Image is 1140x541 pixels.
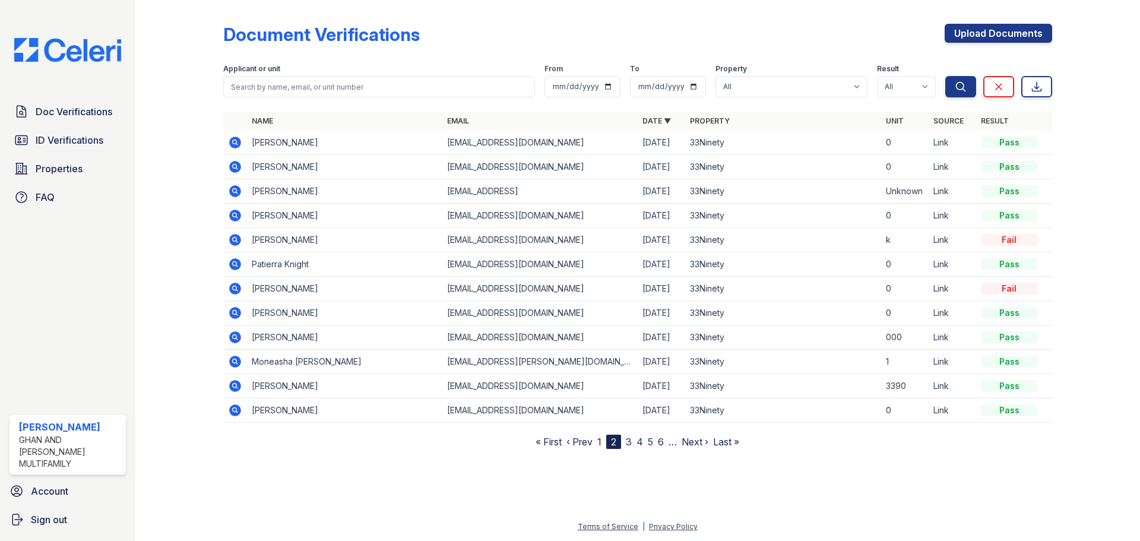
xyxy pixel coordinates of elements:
[981,161,1038,173] div: Pass
[223,76,535,97] input: Search by name, email, or unit number
[638,374,685,398] td: [DATE]
[642,522,645,531] div: |
[247,204,442,228] td: [PERSON_NAME]
[36,133,103,147] span: ID Verifications
[9,185,126,209] a: FAQ
[442,155,638,179] td: [EMAIL_ADDRESS][DOMAIN_NAME]
[247,277,442,301] td: [PERSON_NAME]
[638,301,685,325] td: [DATE]
[929,252,976,277] td: Link
[886,116,904,125] a: Unit
[682,436,708,448] a: Next ›
[929,155,976,179] td: Link
[929,204,976,228] td: Link
[929,179,976,204] td: Link
[981,307,1038,319] div: Pass
[247,374,442,398] td: [PERSON_NAME]
[715,64,747,74] label: Property
[685,301,881,325] td: 33Ninety
[881,155,929,179] td: 0
[247,350,442,374] td: Moneasha [PERSON_NAME]
[247,131,442,155] td: [PERSON_NAME]
[638,204,685,228] td: [DATE]
[247,252,442,277] td: Patierra Knight
[31,484,68,498] span: Account
[252,116,273,125] a: Name
[544,64,563,74] label: From
[981,234,1038,246] div: Fail
[929,131,976,155] td: Link
[636,436,643,448] a: 4
[247,228,442,252] td: [PERSON_NAME]
[929,325,976,350] td: Link
[981,210,1038,222] div: Pass
[658,436,664,448] a: 6
[685,374,881,398] td: 33Ninety
[442,131,638,155] td: [EMAIL_ADDRESS][DOMAIN_NAME]
[578,522,638,531] a: Terms of Service
[606,435,621,449] div: 2
[36,190,55,204] span: FAQ
[638,350,685,374] td: [DATE]
[713,436,739,448] a: Last »
[19,420,121,434] div: [PERSON_NAME]
[685,252,881,277] td: 33Ninety
[5,508,131,531] button: Sign out
[638,252,685,277] td: [DATE]
[442,228,638,252] td: [EMAIL_ADDRESS][DOMAIN_NAME]
[642,116,671,125] a: Date ▼
[685,155,881,179] td: 33Ninety
[442,398,638,423] td: [EMAIL_ADDRESS][DOMAIN_NAME]
[247,398,442,423] td: [PERSON_NAME]
[638,155,685,179] td: [DATE]
[638,277,685,301] td: [DATE]
[929,228,976,252] td: Link
[9,157,126,181] a: Properties
[881,179,929,204] td: Unknown
[881,228,929,252] td: k
[247,155,442,179] td: [PERSON_NAME]
[36,105,112,119] span: Doc Verifications
[981,258,1038,270] div: Pass
[685,398,881,423] td: 33Ninety
[945,24,1052,43] a: Upload Documents
[881,204,929,228] td: 0
[638,325,685,350] td: [DATE]
[36,162,83,176] span: Properties
[597,436,601,448] a: 1
[981,380,1038,392] div: Pass
[247,301,442,325] td: [PERSON_NAME]
[685,204,881,228] td: 33Ninety
[566,436,593,448] a: ‹ Prev
[685,228,881,252] td: 33Ninety
[981,356,1038,368] div: Pass
[669,435,677,449] span: …
[929,277,976,301] td: Link
[685,131,881,155] td: 33Ninety
[690,116,730,125] a: Property
[442,204,638,228] td: [EMAIL_ADDRESS][DOMAIN_NAME]
[981,331,1038,343] div: Pass
[442,374,638,398] td: [EMAIL_ADDRESS][DOMAIN_NAME]
[981,185,1038,197] div: Pass
[5,38,131,62] img: CE_Logo_Blue-a8612792a0a2168367f1c8372b55b34899dd931a85d93a1a3d3e32e68fde9ad4.png
[929,350,976,374] td: Link
[881,277,929,301] td: 0
[933,116,964,125] a: Source
[638,228,685,252] td: [DATE]
[881,374,929,398] td: 3390
[685,277,881,301] td: 33Ninety
[638,179,685,204] td: [DATE]
[223,64,280,74] label: Applicant or unit
[447,116,469,125] a: Email
[626,436,632,448] a: 3
[929,374,976,398] td: Link
[442,301,638,325] td: [EMAIL_ADDRESS][DOMAIN_NAME]
[442,252,638,277] td: [EMAIL_ADDRESS][DOMAIN_NAME]
[9,128,126,152] a: ID Verifications
[630,64,639,74] label: To
[881,350,929,374] td: 1
[247,179,442,204] td: [PERSON_NAME]
[442,350,638,374] td: [EMAIL_ADDRESS][PERSON_NAME][DOMAIN_NAME]
[442,179,638,204] td: [EMAIL_ADDRESS]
